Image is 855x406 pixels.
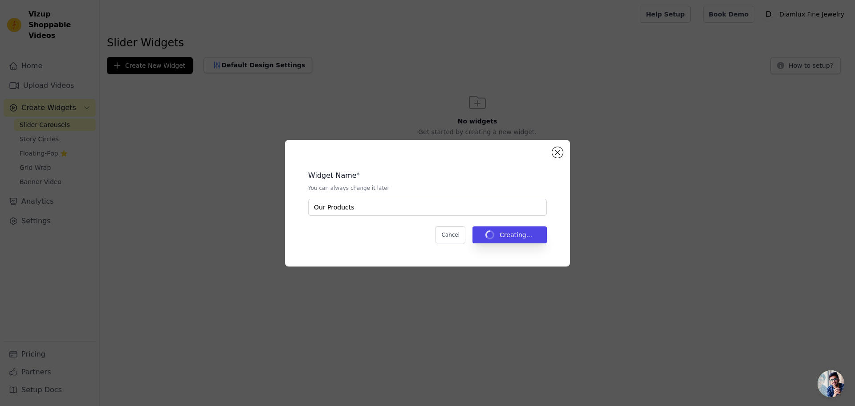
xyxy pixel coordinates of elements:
[308,185,547,192] p: You can always change it later
[818,370,844,397] a: Open chat
[436,226,465,243] button: Cancel
[308,170,357,181] legend: Widget Name
[552,147,563,158] button: Close modal
[472,226,547,243] button: Creating...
